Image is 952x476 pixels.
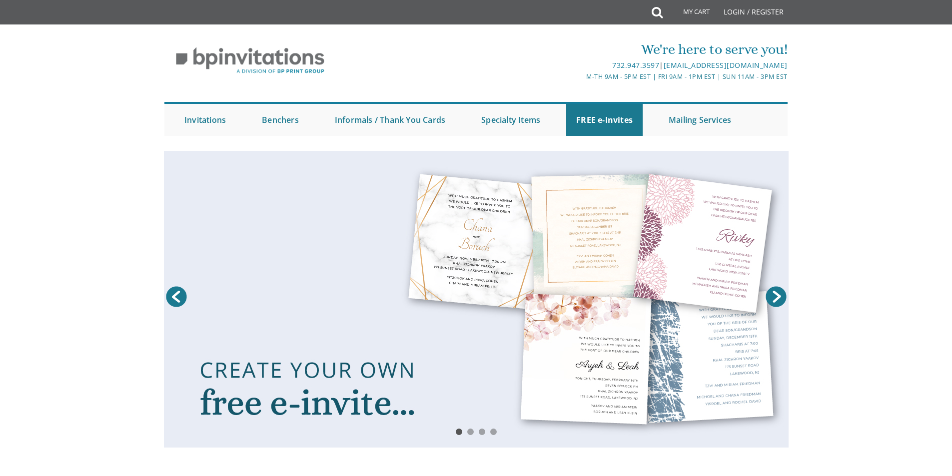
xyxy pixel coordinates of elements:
[662,1,717,26] a: My Cart
[373,71,788,82] div: M-Th 9am - 5pm EST | Fri 9am - 1pm EST | Sun 11am - 3pm EST
[373,39,788,59] div: We're here to serve you!
[471,104,550,136] a: Specialty Items
[664,60,788,70] a: [EMAIL_ADDRESS][DOMAIN_NAME]
[174,104,236,136] a: Invitations
[252,104,309,136] a: Benchers
[612,60,659,70] a: 732.947.3597
[164,284,189,309] a: Prev
[764,284,789,309] a: Next
[373,59,788,71] div: |
[325,104,455,136] a: Informals / Thank You Cards
[659,104,741,136] a: Mailing Services
[566,104,643,136] a: FREE e-Invites
[164,40,336,81] img: BP Invitation Loft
